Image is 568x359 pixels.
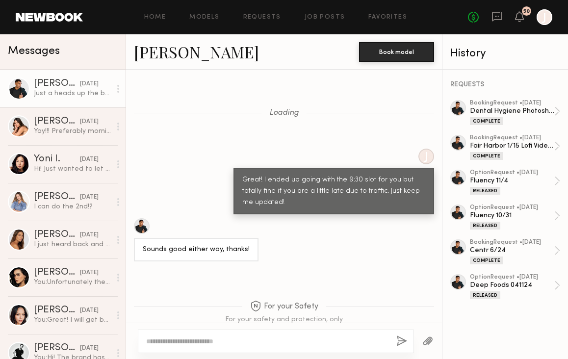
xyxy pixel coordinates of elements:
[34,240,111,249] div: I just heard back and I am booked on the 4th. Would love to be kept in mind for the next one :), ...
[470,135,554,141] div: booking Request • [DATE]
[80,79,99,89] div: [DATE]
[470,152,503,160] div: Complete
[242,175,425,208] div: Great! I ended up going with the 9:30 slot for you but totally fine if you are a little late due ...
[523,9,530,14] div: 50
[470,170,554,176] div: option Request • [DATE]
[470,176,554,185] div: Fluency 11/4
[470,239,554,246] div: booking Request • [DATE]
[34,202,111,211] div: I can do the 2nd!?
[80,117,99,127] div: [DATE]
[34,79,80,89] div: [PERSON_NAME]
[80,193,99,202] div: [DATE]
[80,306,99,315] div: [DATE]
[470,281,554,290] div: Deep Foods 041124
[359,42,434,62] button: Book model
[470,274,560,299] a: optionRequest •[DATE]Deep Foods 041124Released
[470,141,554,151] div: Fair Harbor 1/15 Lofi Video Shoot
[189,14,219,21] a: Models
[470,100,560,125] a: bookingRequest •[DATE]Dental Hygiene PhotoshootComplete
[470,205,554,211] div: option Request • [DATE]
[269,109,299,117] span: Loading
[80,231,99,240] div: [DATE]
[34,117,80,127] div: [PERSON_NAME]
[80,268,99,278] div: [DATE]
[34,343,80,353] div: [PERSON_NAME]
[34,154,80,164] div: Yoni I.
[359,47,434,55] a: Book model
[80,344,99,353] div: [DATE]
[34,278,111,287] div: You: Unfortunately the date is set for this shoot but will keep you in mind for future shoots!
[470,187,500,195] div: Released
[470,205,560,230] a: optionRequest •[DATE]Fluency 10/31Released
[34,192,80,202] div: [PERSON_NAME]
[250,301,318,313] span: For your Safety
[80,155,99,164] div: [DATE]
[537,9,552,25] a: J
[34,315,111,325] div: You: Great! I will get back to you later this week once I hear back from the client. :)
[34,306,80,315] div: [PERSON_NAME]
[470,256,503,264] div: Complete
[470,117,503,125] div: Complete
[470,211,554,220] div: Fluency 10/31
[470,291,500,299] div: Released
[34,127,111,136] div: Yay!!! Preferably morning/afternoon works best! 🥰
[34,230,80,240] div: [PERSON_NAME]
[243,14,281,21] a: Requests
[470,239,560,264] a: bookingRequest •[DATE]Centr 6/24Complete
[470,135,560,160] a: bookingRequest •[DATE]Fair Harbor 1/15 Lofi Video ShootComplete
[470,274,554,281] div: option Request • [DATE]
[450,81,560,88] div: REQUESTS
[206,315,362,333] div: For your safety and protection, only communicate and pay directly within Newbook
[34,268,80,278] div: [PERSON_NAME]
[134,41,259,62] a: [PERSON_NAME]
[470,100,554,106] div: booking Request • [DATE]
[470,222,500,230] div: Released
[8,46,60,57] span: Messages
[470,170,560,195] a: optionRequest •[DATE]Fluency 11/4Released
[34,89,111,98] div: Just a heads up the booking request says AM not PM
[34,164,111,174] div: Hi! Just wanted to let you know that I am now booked on the 4th. Thank you for considering me, wo...
[305,14,345,21] a: Job Posts
[143,244,250,256] div: Sounds good either way, thanks!
[470,246,554,255] div: Centr 6/24
[470,106,554,116] div: Dental Hygiene Photoshoot
[144,14,166,21] a: Home
[450,48,560,59] div: History
[368,14,407,21] a: Favorites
